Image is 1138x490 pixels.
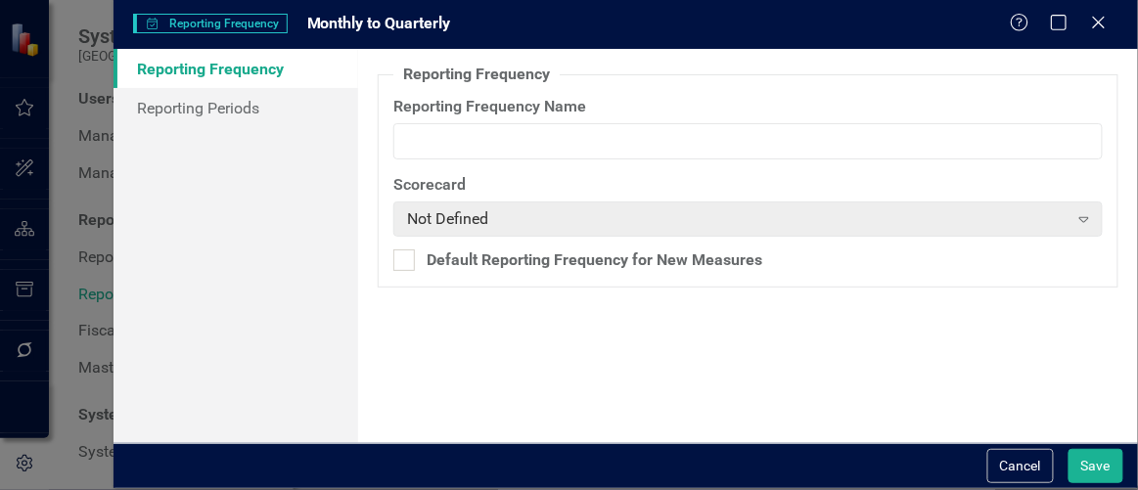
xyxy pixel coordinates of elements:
button: Cancel [987,449,1054,483]
label: Scorecard [393,174,1103,197]
div: Default Reporting Frequency for New Measures [427,249,762,272]
a: Reporting Periods [114,88,358,127]
button: Save [1069,449,1123,483]
legend: Reporting Frequency [393,64,560,86]
span: Reporting Frequency [133,14,287,33]
a: Reporting Frequency [114,49,358,88]
div: Not Defined [407,207,1068,230]
span: Monthly to Quarterly [307,14,451,32]
label: Reporting Frequency Name [393,96,1103,118]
